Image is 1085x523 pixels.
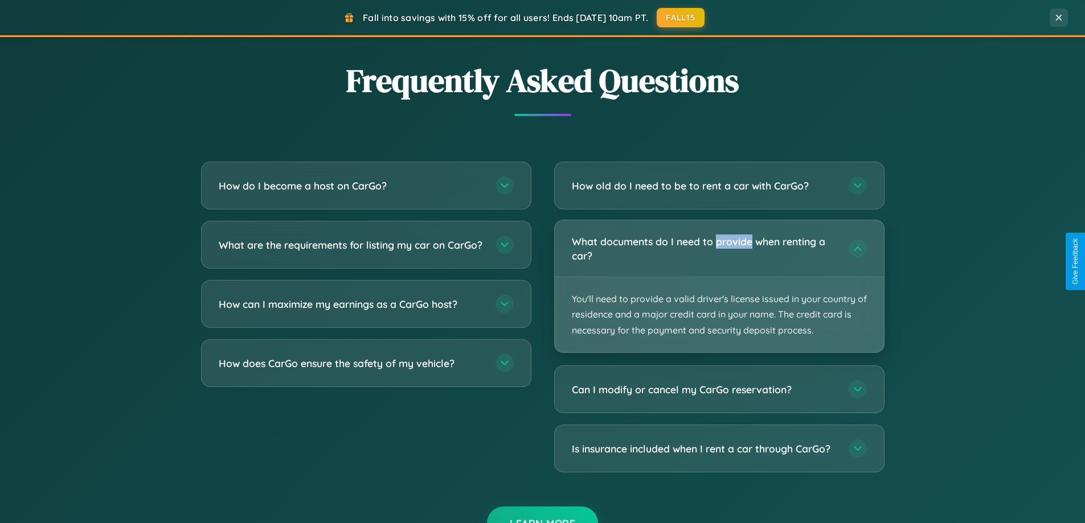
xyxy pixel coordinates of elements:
[363,12,648,23] span: Fall into savings with 15% off for all users! Ends [DATE] 10am PT.
[555,277,884,352] p: You'll need to provide a valid driver's license issued in your country of residence and a major c...
[572,179,837,193] h3: How old do I need to be to rent a car with CarGo?
[657,8,705,27] button: FALL15
[219,179,484,193] h3: How do I become a host on CarGo?
[572,442,837,456] h3: Is insurance included when I rent a car through CarGo?
[572,382,837,397] h3: Can I modify or cancel my CarGo reservation?
[1071,238,1079,285] div: Give Feedback
[219,238,484,252] h3: What are the requirements for listing my car on CarGo?
[572,234,837,262] h3: What documents do I need to provide when renting a car?
[219,356,484,370] h3: How does CarGo ensure the safety of my vehicle?
[219,297,484,311] h3: How can I maximize my earnings as a CarGo host?
[201,59,885,102] h2: Frequently Asked Questions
